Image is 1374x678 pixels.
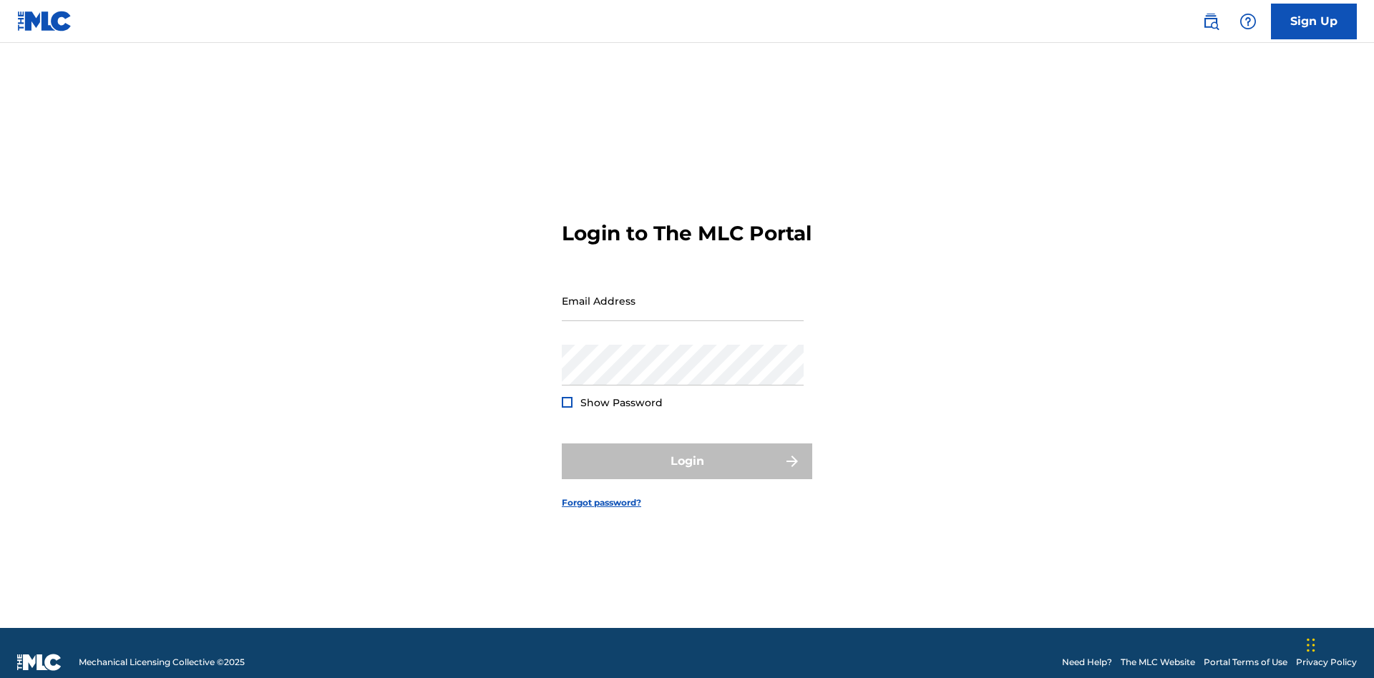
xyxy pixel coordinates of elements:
[1197,7,1225,36] a: Public Search
[562,496,641,509] a: Forgot password?
[17,11,72,31] img: MLC Logo
[17,654,62,671] img: logo
[79,656,245,669] span: Mechanical Licensing Collective © 2025
[1271,4,1357,39] a: Sign Up
[1062,656,1112,669] a: Need Help?
[580,396,663,409] span: Show Password
[1296,656,1357,669] a: Privacy Policy
[1121,656,1195,669] a: The MLC Website
[1307,624,1315,667] div: Drag
[1239,13,1257,30] img: help
[1204,656,1287,669] a: Portal Terms of Use
[1202,13,1219,30] img: search
[1302,609,1374,678] iframe: Chat Widget
[562,221,812,246] h3: Login to The MLC Portal
[1234,7,1262,36] div: Help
